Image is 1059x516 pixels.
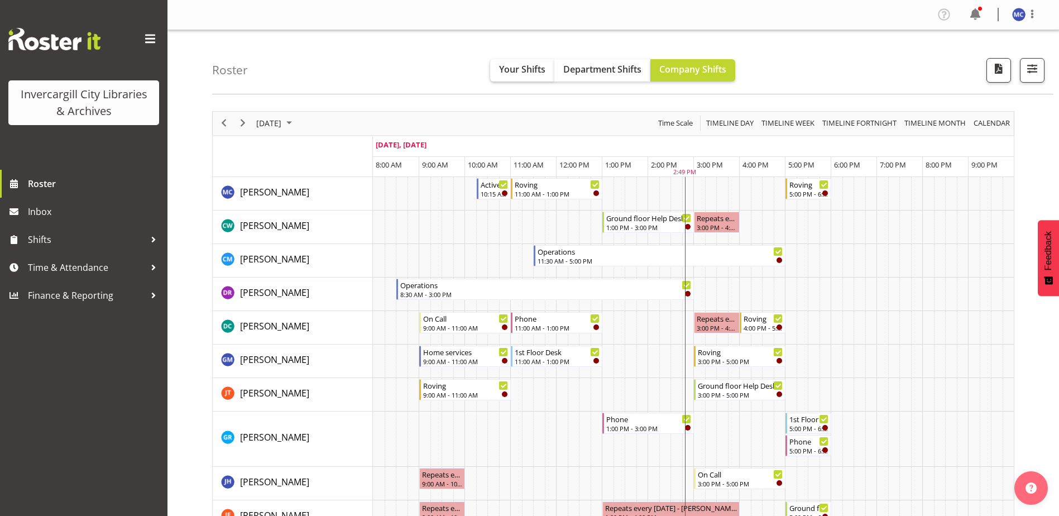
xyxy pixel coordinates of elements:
[213,378,373,412] td: Glen Tomlinson resource
[240,319,309,333] a: [PERSON_NAME]
[789,424,828,433] div: 5:00 PM - 6:00 PM
[240,476,309,488] span: [PERSON_NAME]
[698,479,783,488] div: 3:00 PM - 5:00 PM
[785,413,831,434] div: Grace Roscoe-Squires"s event - 1st Floor Desk Begin From Tuesday, October 7, 2025 at 5:00:00 PM G...
[252,112,299,135] div: October 7, 2025
[515,179,600,190] div: Roving
[423,313,508,324] div: On Call
[694,212,740,233] div: Catherine Wilson"s event - Repeats every tuesday - Catherine Wilson Begin From Tuesday, October 7...
[789,179,828,190] div: Roving
[240,353,309,366] a: [PERSON_NAME]
[698,469,783,480] div: On Call
[821,116,898,130] span: Timeline Fortnight
[972,116,1011,130] span: calendar
[659,63,726,75] span: Company Shifts
[217,116,232,130] button: Previous
[240,252,309,266] a: [PERSON_NAME]
[606,212,691,223] div: Ground floor Help Desk
[468,160,498,170] span: 10:00 AM
[926,160,952,170] span: 8:00 PM
[240,186,309,198] span: [PERSON_NAME]
[834,160,860,170] span: 6:00 PM
[423,323,508,332] div: 9:00 AM - 11:00 AM
[419,346,511,367] div: Gabriel McKay Smith"s event - Home services Begin From Tuesday, October 7, 2025 at 9:00:00 AM GMT...
[705,116,755,130] span: Timeline Day
[213,211,373,244] td: Catherine Wilson resource
[20,86,148,120] div: Invercargill City Libraries & Archives
[785,435,831,456] div: Grace Roscoe-Squires"s event - Phone Begin From Tuesday, October 7, 2025 at 5:00:00 PM GMT+13:00 ...
[744,313,783,324] div: Roving
[1026,482,1037,494] img: help-xxl-2.png
[28,203,162,220] span: Inbox
[515,323,600,332] div: 11:00 AM - 1:00 PM
[789,446,828,455] div: 5:00 PM - 6:00 PM
[376,160,402,170] span: 8:00 AM
[419,312,511,333] div: Donald Cunningham"s event - On Call Begin From Tuesday, October 7, 2025 at 9:00:00 AM GMT+13:00 E...
[481,189,509,198] div: 10:15 AM - 11:00 AM
[789,189,828,198] div: 5:00 PM - 6:00 PM
[606,424,691,433] div: 1:00 PM - 3:00 PM
[698,380,783,391] div: Ground floor Help Desk
[240,185,309,199] a: [PERSON_NAME]
[213,177,373,211] td: Aurora Catu resource
[789,436,828,447] div: Phone
[697,212,737,223] div: Repeats every [DATE] - [PERSON_NAME]
[400,290,691,299] div: 8:30 AM - 3:00 PM
[971,160,998,170] span: 9:00 PM
[515,313,600,324] div: Phone
[28,287,145,304] span: Finance & Reporting
[563,63,641,75] span: Department Shifts
[212,64,248,77] h4: Roster
[28,259,145,276] span: Time & Attendance
[903,116,968,130] button: Timeline Month
[236,116,251,130] button: Next
[657,116,695,130] button: Time Scale
[213,311,373,345] td: Donald Cunningham resource
[697,223,737,232] div: 3:00 PM - 4:00 PM
[1012,8,1026,21] img: maria-catu11656.jpg
[423,390,508,399] div: 9:00 AM - 11:00 AM
[760,116,817,130] button: Timeline Week
[423,357,508,366] div: 9:00 AM - 11:00 AM
[986,58,1011,83] button: Download a PDF of the roster for the current day
[423,380,508,391] div: Roving
[698,390,783,399] div: 3:00 PM - 5:00 PM
[650,59,735,82] button: Company Shifts
[698,357,783,366] div: 3:00 PM - 5:00 PM
[400,279,691,290] div: Operations
[240,286,309,299] span: [PERSON_NAME]
[742,160,769,170] span: 4:00 PM
[28,231,145,248] span: Shifts
[705,116,756,130] button: Timeline Day
[213,244,373,278] td: Cindy Mulrooney resource
[694,379,785,400] div: Glen Tomlinson"s event - Ground floor Help Desk Begin From Tuesday, October 7, 2025 at 3:00:00 PM...
[744,323,783,332] div: 4:00 PM - 5:00 PM
[514,160,544,170] span: 11:00 AM
[1038,220,1059,296] button: Feedback - Show survey
[554,59,650,82] button: Department Shifts
[233,112,252,135] div: next period
[606,223,691,232] div: 1:00 PM - 3:00 PM
[396,279,694,300] div: Debra Robinson"s event - Operations Begin From Tuesday, October 7, 2025 at 8:30:00 AM GMT+13:00 E...
[213,345,373,378] td: Gabriel McKay Smith resource
[213,467,373,500] td: Jillian Hunter resource
[559,160,590,170] span: 12:00 PM
[515,346,600,357] div: 1st Floor Desk
[481,179,509,190] div: Active Rhyming
[740,312,785,333] div: Donald Cunningham"s event - Roving Begin From Tuesday, October 7, 2025 at 4:00:00 PM GMT+13:00 En...
[240,253,309,265] span: [PERSON_NAME]
[8,28,100,50] img: Rosterit website logo
[697,313,737,324] div: Repeats every [DATE] - [PERSON_NAME]
[240,219,309,232] span: [PERSON_NAME]
[1020,58,1044,83] button: Filter Shifts
[785,178,831,199] div: Aurora Catu"s event - Roving Begin From Tuesday, October 7, 2025 at 5:00:00 PM GMT+13:00 Ends At ...
[1043,231,1053,270] span: Feedback
[240,386,309,400] a: [PERSON_NAME]
[511,312,602,333] div: Donald Cunningham"s event - Phone Begin From Tuesday, October 7, 2025 at 11:00:00 AM GMT+13:00 En...
[605,160,631,170] span: 1:00 PM
[903,116,967,130] span: Timeline Month
[515,357,600,366] div: 11:00 AM - 1:00 PM
[538,246,783,257] div: Operations
[972,116,1012,130] button: Month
